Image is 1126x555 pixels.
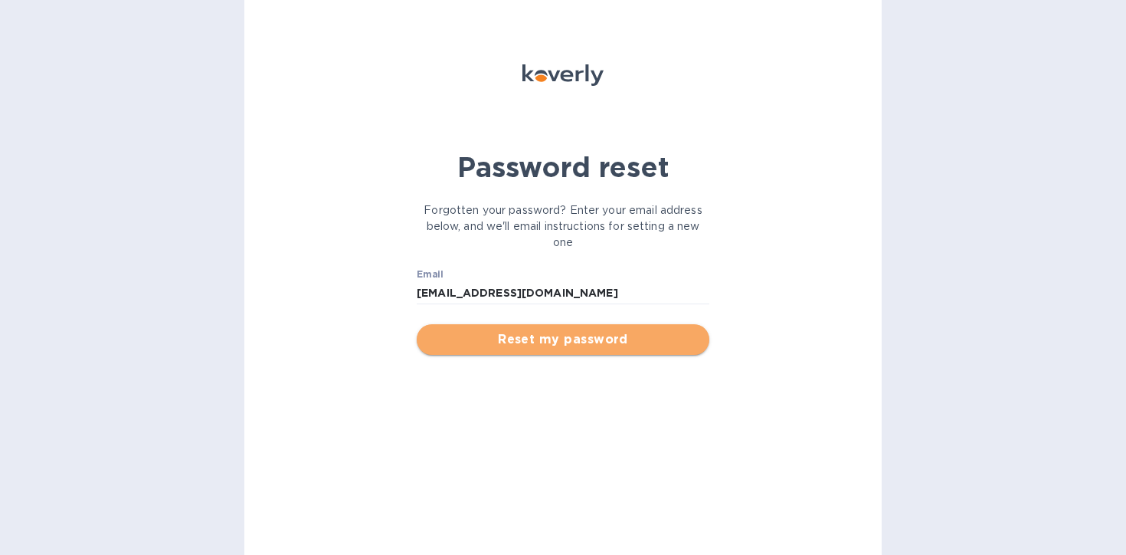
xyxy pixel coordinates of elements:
[457,150,669,184] b: Password reset
[417,324,709,355] button: Reset my password
[429,330,697,349] span: Reset my password
[417,271,444,280] label: Email
[417,281,709,304] input: Email
[522,64,604,86] img: Koverly
[417,202,709,251] p: Forgotten your password? Enter your email address below, and we'll email instructions for setting...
